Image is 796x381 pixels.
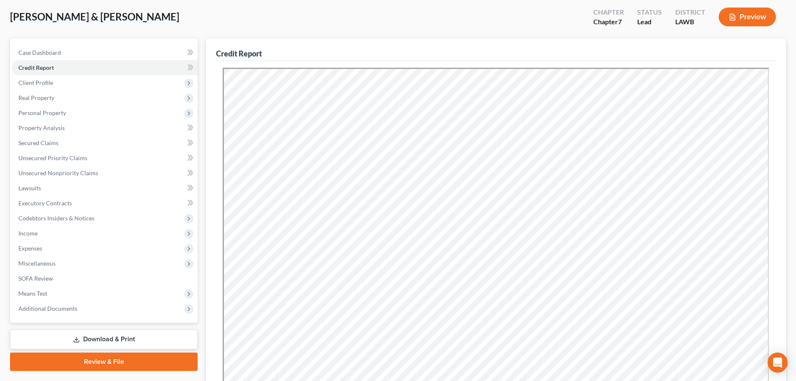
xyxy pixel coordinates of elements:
[18,184,41,192] span: Lawsuits
[675,17,705,27] div: LAWB
[618,18,622,26] span: 7
[18,275,53,282] span: SOFA Review
[768,353,788,373] div: Open Intercom Messenger
[12,271,198,286] a: SOFA Review
[18,215,94,222] span: Codebtors Insiders & Notices
[12,45,198,60] a: Case Dashboard
[18,49,61,56] span: Case Dashboard
[12,136,198,151] a: Secured Claims
[637,8,662,17] div: Status
[18,124,65,131] span: Property Analysis
[675,8,705,17] div: District
[637,17,662,27] div: Lead
[18,169,98,176] span: Unsecured Nonpriority Claims
[18,260,56,267] span: Miscellaneous
[12,120,198,136] a: Property Analysis
[10,10,179,23] span: [PERSON_NAME] & [PERSON_NAME]
[12,151,198,166] a: Unsecured Priority Claims
[18,199,72,207] span: Executory Contracts
[18,79,53,86] span: Client Profile
[18,230,38,237] span: Income
[12,196,198,211] a: Executory Contracts
[12,181,198,196] a: Lawsuits
[18,139,58,146] span: Secured Claims
[719,8,776,26] button: Preview
[18,245,42,252] span: Expenses
[18,64,54,71] span: Credit Report
[12,60,198,75] a: Credit Report
[18,154,87,161] span: Unsecured Priority Claims
[18,290,47,297] span: Means Test
[10,353,198,371] a: Review & File
[18,305,77,312] span: Additional Documents
[10,330,198,349] a: Download & Print
[18,109,66,116] span: Personal Property
[216,49,262,59] div: Credit Report
[593,8,624,17] div: Chapter
[12,166,198,181] a: Unsecured Nonpriority Claims
[593,17,624,27] div: Chapter
[18,94,54,101] span: Real Property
